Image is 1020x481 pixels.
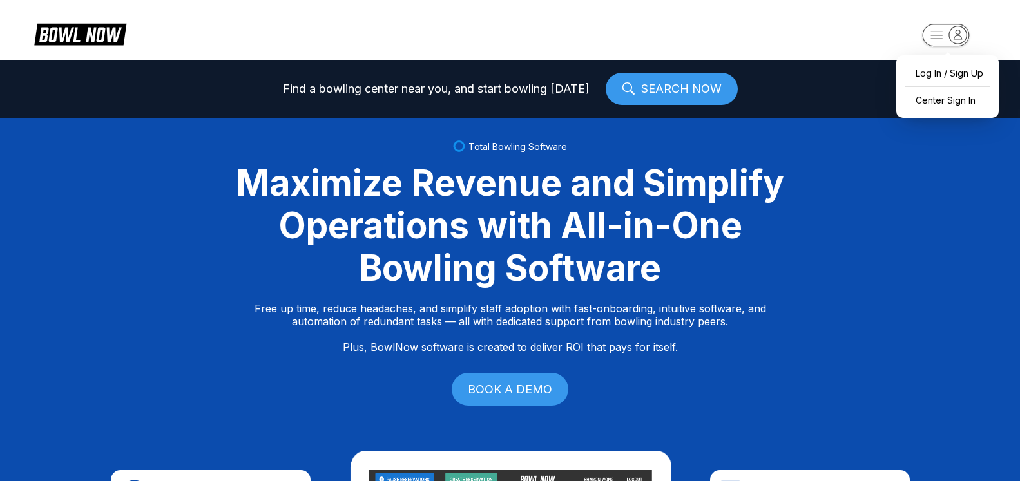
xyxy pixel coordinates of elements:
a: Center Sign In [903,89,992,111]
p: Free up time, reduce headaches, and simplify staff adoption with fast-onboarding, intuitive softw... [255,302,766,354]
a: Log In / Sign Up [903,62,992,84]
span: Find a bowling center near you, and start bowling [DATE] [283,82,590,95]
a: BOOK A DEMO [452,373,568,406]
span: Total Bowling Software [468,141,567,152]
div: Maximize Revenue and Simplify Operations with All-in-One Bowling Software [220,162,800,289]
a: SEARCH NOW [606,73,738,105]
